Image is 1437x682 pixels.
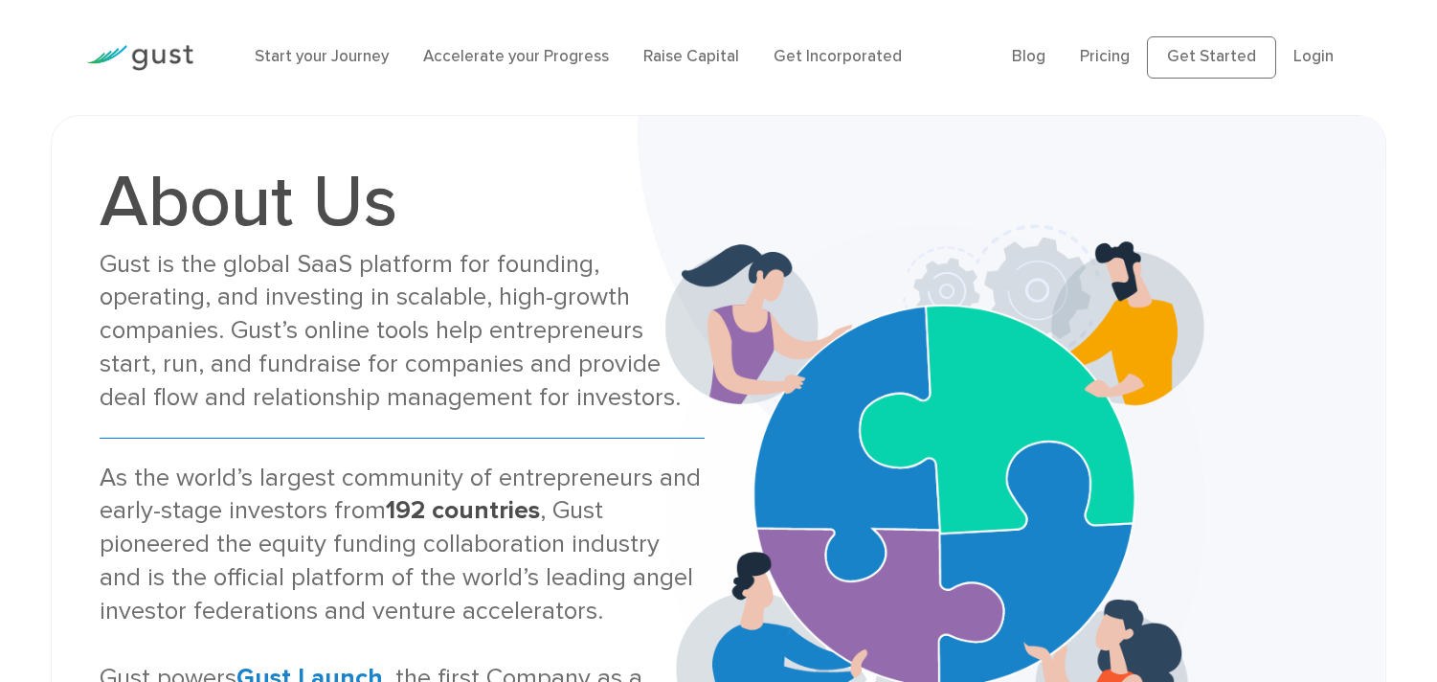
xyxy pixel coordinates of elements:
a: Login [1293,47,1334,66]
a: Accelerate your Progress [423,47,609,66]
img: Gust Logo [86,45,193,71]
a: Pricing [1080,47,1130,66]
a: Start your Journey [255,47,389,66]
strong: 192 countries [386,495,540,525]
a: Get Incorporated [774,47,902,66]
a: Blog [1012,47,1045,66]
div: Gust is the global SaaS platform for founding, operating, and investing in scalable, high-growth ... [100,248,705,415]
a: Raise Capital [643,47,739,66]
h1: About Us [100,166,705,239]
a: Get Started [1147,36,1276,79]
